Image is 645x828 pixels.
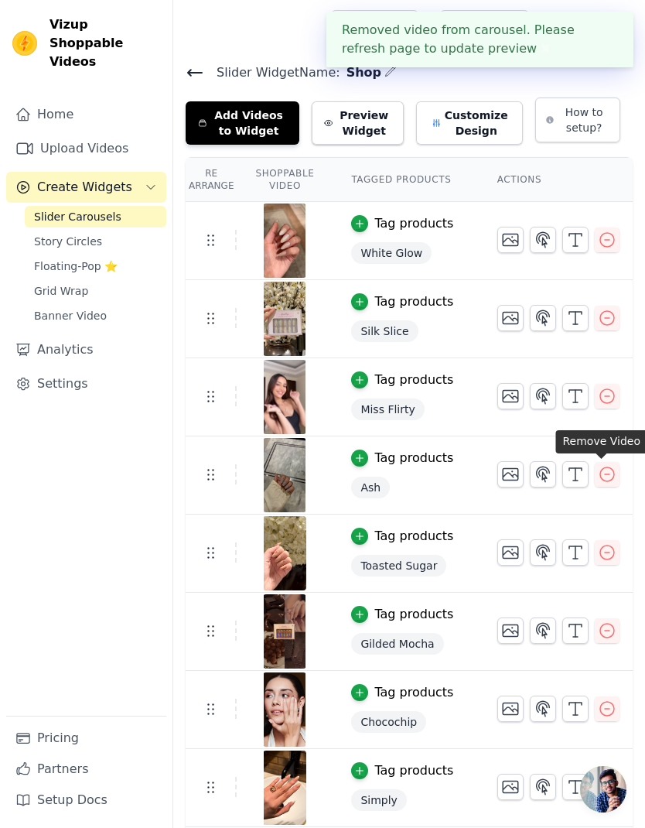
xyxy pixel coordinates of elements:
[416,101,523,145] button: Customize Design
[497,539,524,566] button: Change Thumbnail
[34,308,107,323] span: Banner Video
[374,214,453,233] div: Tag products
[186,101,299,145] button: Add Videos to Widget
[351,711,426,733] span: Chocochip
[263,594,306,669] img: vizup-images-51ff.jpg
[374,683,453,702] div: Tag products
[535,116,620,131] a: How to setup?
[6,368,166,399] a: Settings
[351,449,453,467] button: Tag products
[263,438,306,512] img: vizup-images-dc60.jpg
[351,320,418,342] span: Silk Slice
[374,605,453,624] div: Tag products
[340,63,381,82] span: Shop
[497,696,524,722] button: Change Thumbnail
[497,383,524,409] button: Change Thumbnail
[351,683,453,702] button: Tag products
[374,371,453,389] div: Tag products
[351,761,453,780] button: Tag products
[541,11,633,39] button: G glosspops
[374,527,453,546] div: Tag products
[351,399,424,420] span: Miss Flirty
[263,516,306,590] img: vizup-images-1232.jpg
[6,99,166,130] a: Home
[384,62,397,83] div: Edit Name
[351,293,453,311] button: Tag products
[351,371,453,389] button: Tag products
[34,283,88,299] span: Grid Wrap
[351,789,406,811] span: Simply
[497,227,524,253] button: Change Thumbnail
[440,10,529,39] a: Book Demo
[25,305,166,327] a: Banner Video
[351,605,453,624] button: Tag products
[351,214,453,233] button: Tag products
[497,774,524,800] button: Change Thumbnail
[326,12,633,67] div: Removed video from carousel. Please refresh page to update preview
[12,31,37,56] img: Vizup
[25,255,166,277] a: Floating-Pop ⭐
[263,360,306,434] img: vizup-images-8573.jpg
[479,158,638,202] th: Actions
[374,449,453,467] div: Tag products
[186,158,237,202] th: Re Arrange
[351,633,443,655] span: Gilded Mocha
[535,98,620,142] button: How to setup?
[37,178,132,197] span: Create Widgets
[351,555,446,577] span: Toasted Sugar
[6,754,166,785] a: Partners
[6,172,166,203] button: Create Widgets
[34,209,121,224] span: Slider Carousels
[263,204,306,278] img: vizup-images-199f.jpg
[6,133,166,164] a: Upload Videos
[6,334,166,365] a: Analytics
[333,158,478,202] th: Tagged Products
[497,305,524,331] button: Change Thumbnail
[537,39,555,58] button: Close
[6,723,166,754] a: Pricing
[331,10,418,39] a: Help Setup
[34,258,118,274] span: Floating-Pop ⭐
[497,618,524,644] button: Change Thumbnail
[263,282,306,356] img: vizup-images-06c0.jpg
[351,477,390,498] span: Ash
[566,11,633,39] p: glosspops
[6,785,166,816] a: Setup Docs
[351,527,453,546] button: Tag products
[237,158,333,202] th: Shoppable Video
[374,293,453,311] div: Tag products
[34,234,102,249] span: Story Circles
[204,63,340,82] span: Slider Widget Name:
[312,101,404,145] button: Preview Widget
[374,761,453,780] div: Tag products
[263,672,306,747] img: vizup-images-19f5.jpg
[497,461,524,488] button: Change Thumbnail
[351,242,432,264] span: White Glow
[49,15,160,71] span: Vizup Shoppable Videos
[25,206,166,228] a: Slider Carousels
[580,766,626,813] a: Open chat
[25,231,166,252] a: Story Circles
[263,751,306,825] img: vizup-images-cc0a.jpg
[25,280,166,302] a: Grid Wrap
